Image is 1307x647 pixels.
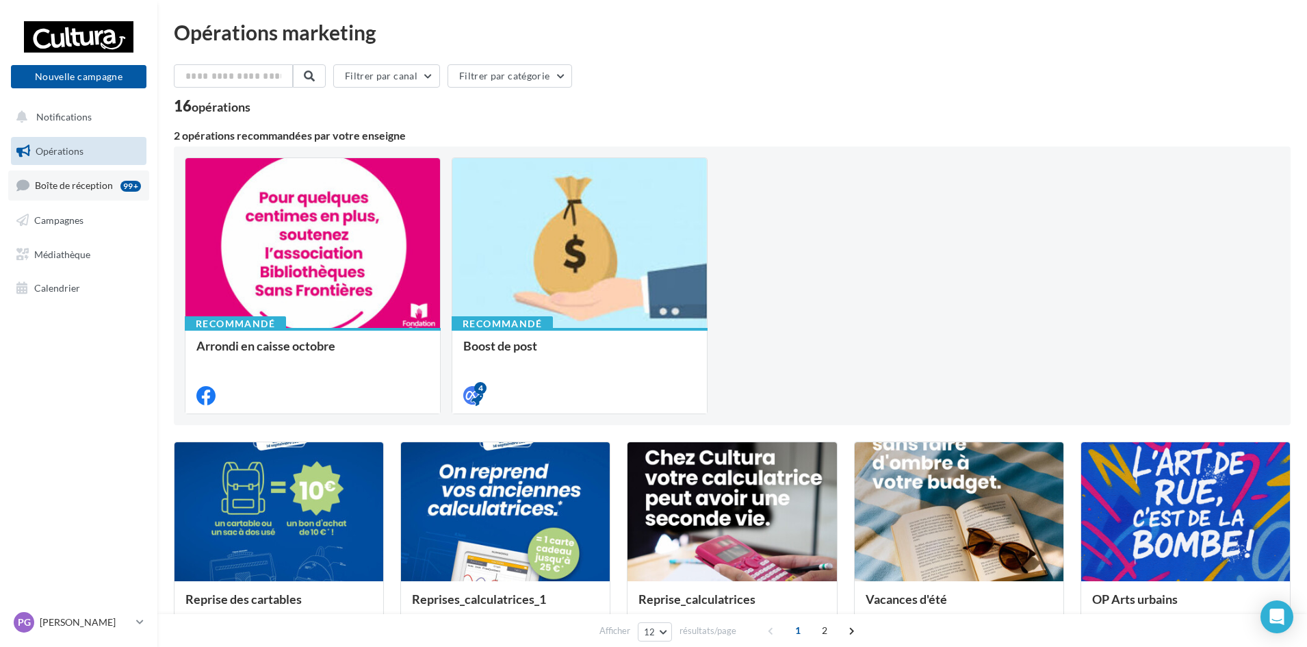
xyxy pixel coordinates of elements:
[452,316,553,331] div: Recommandé
[333,64,440,88] button: Filtrer par canal
[196,339,429,366] div: Arrondi en caisse octobre
[18,616,31,629] span: PG
[644,626,656,637] span: 12
[174,130,1291,141] div: 2 opérations recommandées par votre enseigne
[8,103,144,131] button: Notifications
[36,145,83,157] span: Opérations
[680,624,736,637] span: résultats/page
[8,274,149,303] a: Calendrier
[463,339,696,366] div: Boost de post
[8,170,149,200] a: Boîte de réception99+
[412,592,599,620] div: Reprises_calculatrices_1
[185,316,286,331] div: Recommandé
[40,616,131,629] p: [PERSON_NAME]
[11,609,146,635] a: PG [PERSON_NAME]
[1260,600,1293,633] div: Open Intercom Messenger
[174,99,250,114] div: 16
[8,206,149,235] a: Campagnes
[638,622,673,642] button: 12
[34,282,80,294] span: Calendrier
[474,382,487,394] div: 4
[814,620,836,642] span: 2
[638,592,825,620] div: Reprise_calculatrices
[174,22,1291,42] div: Opérations marketing
[36,111,92,123] span: Notifications
[448,64,572,88] button: Filtrer par catégorie
[866,592,1052,620] div: Vacances d'été
[34,248,90,259] span: Médiathèque
[192,101,250,113] div: opérations
[787,620,809,642] span: 1
[185,592,372,620] div: Reprise des cartables
[34,214,83,226] span: Campagnes
[8,240,149,269] a: Médiathèque
[11,65,146,88] button: Nouvelle campagne
[35,179,113,191] span: Boîte de réception
[120,181,141,192] div: 99+
[599,624,630,637] span: Afficher
[8,137,149,166] a: Opérations
[1092,592,1279,620] div: OP Arts urbains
